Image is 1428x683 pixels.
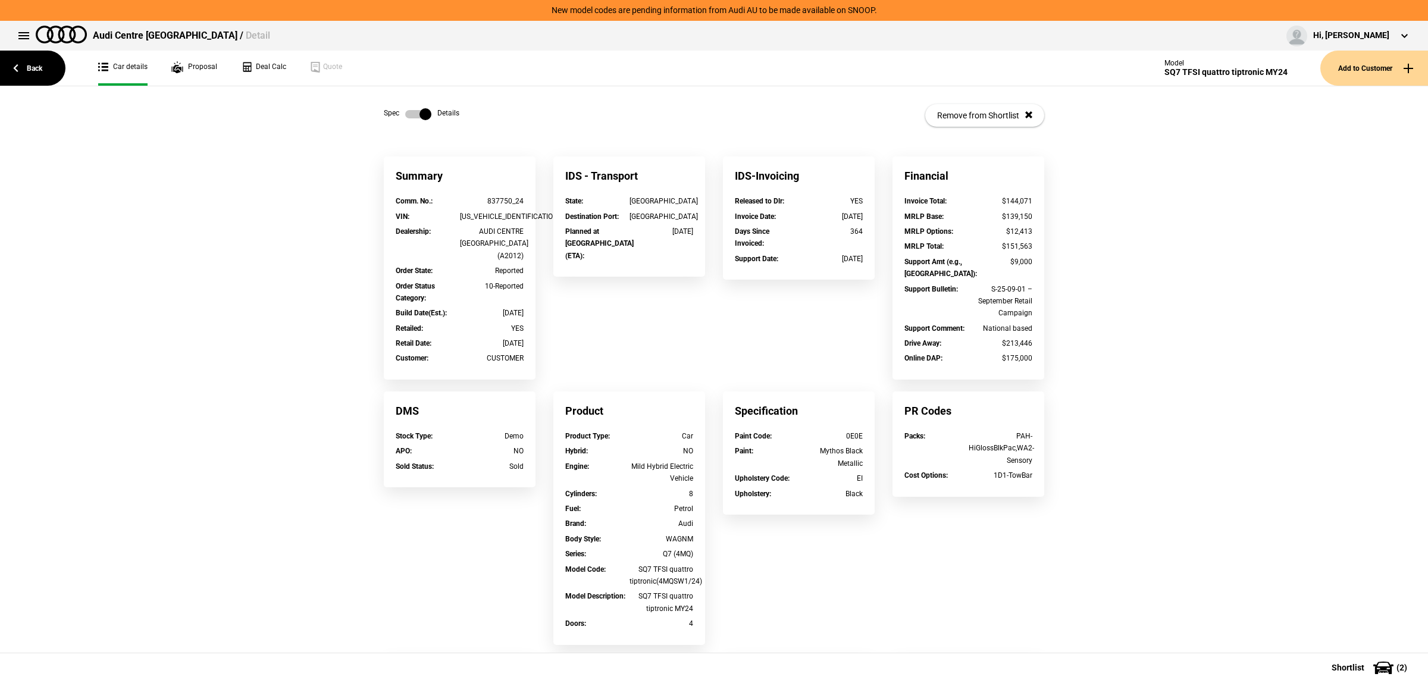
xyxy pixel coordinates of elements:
strong: Comm. No. : [396,197,433,205]
div: [DATE] [460,307,524,319]
div: [DATE] [460,337,524,349]
strong: State : [565,197,583,205]
strong: Retailed : [396,324,423,333]
strong: Stock Type : [396,432,433,440]
div: [DATE] [630,225,694,237]
div: Spec Details [384,108,459,120]
strong: Hybrid : [565,447,588,455]
a: Deal Calc [241,51,286,86]
div: 0E0E [799,430,863,442]
span: ( 2 ) [1396,663,1407,672]
div: Mythos Black Metallic [799,445,863,469]
span: Detail [246,30,270,41]
strong: Released to Dlr : [735,197,784,205]
div: IDS - Transport [553,156,705,195]
div: 4 [630,618,694,629]
div: Reported [460,265,524,277]
div: AUDI CENTRE [GEOGRAPHIC_DATA] (A2012) [460,225,524,262]
div: Petrol [630,503,694,515]
div: Financial [892,156,1044,195]
strong: MRLP Options : [904,227,953,236]
div: 10-Reported [460,280,524,292]
strong: Doors : [565,619,586,628]
strong: Invoice Total : [904,197,947,205]
div: NO [630,445,694,457]
div: $175,000 [969,352,1033,364]
div: WAGNM [630,533,694,545]
strong: Days Since Invoiced : [735,227,769,247]
div: Hi, [PERSON_NAME] [1313,30,1389,42]
strong: Dealership : [396,227,431,236]
div: IDS-Invoicing [723,156,875,195]
div: Summary [384,156,535,195]
span: Shortlist [1332,663,1364,672]
strong: Paint Code : [735,432,772,440]
a: Proposal [171,51,217,86]
div: PR Codes [892,391,1044,430]
strong: MRLP Base : [904,212,944,221]
strong: Online DAP : [904,354,942,362]
div: $12,413 [969,225,1033,237]
div: Mild Hybrid Electric Vehicle [630,460,694,485]
strong: Paint : [735,447,753,455]
strong: Product Type : [565,432,610,440]
div: Demo [460,430,524,442]
strong: Body Style : [565,535,601,543]
div: $151,563 [969,240,1033,252]
div: Sold [460,460,524,472]
strong: Model Description : [565,592,625,600]
strong: Retail Date : [396,339,431,347]
div: Black [799,488,863,500]
div: CUSTOMER [460,352,524,364]
strong: APO : [396,447,412,455]
div: Q7 (4MQ) [630,548,694,560]
div: [DATE] [799,253,863,265]
div: DMS [384,391,535,430]
strong: VIN : [396,212,409,221]
div: SQ7 TFSI quattro tiptronic MY24 [630,590,694,615]
div: [US_VEHICLE_IDENTIFICATION_NUMBER] [460,211,524,223]
div: [GEOGRAPHIC_DATA] [630,211,694,223]
strong: Series : [565,550,586,558]
strong: Packs : [904,432,925,440]
div: YES [799,195,863,207]
div: National based [969,322,1033,334]
strong: Upholstery Code : [735,474,790,483]
div: $9,000 [969,256,1033,268]
div: Specification [723,391,875,430]
strong: Support Amt (e.g., [GEOGRAPHIC_DATA]) : [904,258,977,278]
strong: Support Bulletin : [904,285,958,293]
strong: Engine : [565,462,589,471]
strong: Customer : [396,354,428,362]
strong: Upholstery : [735,490,771,498]
div: PAH-HiGlossBlkPac,WA2-Sensory [969,430,1033,466]
strong: Invoice Date : [735,212,776,221]
strong: Sold Status : [396,462,434,471]
strong: Destination Port : [565,212,619,221]
div: 1D1-TowBar [969,469,1033,481]
strong: Order Status Category : [396,282,435,302]
div: Audi Centre [GEOGRAPHIC_DATA] / [93,29,270,42]
div: [GEOGRAPHIC_DATA] [630,195,694,207]
div: $139,150 [969,211,1033,223]
strong: Order State : [396,267,433,275]
div: $213,446 [969,337,1033,349]
div: 8 [630,488,694,500]
button: Add to Customer [1320,51,1428,86]
strong: Model Code : [565,565,606,574]
div: Model [1164,59,1288,67]
div: Car [630,430,694,442]
div: 837750_24 [460,195,524,207]
a: Car details [98,51,148,86]
strong: Cost Options : [904,471,948,480]
strong: MRLP Total : [904,242,944,250]
strong: Support Date : [735,255,778,263]
button: Shortlist(2) [1314,653,1428,682]
div: SQ7 TFSI quattro tiptronic(4MQSW1/24) [630,563,694,588]
div: EI [799,472,863,484]
strong: Brand : [565,519,586,528]
div: Audi [630,518,694,530]
div: YES [460,322,524,334]
div: SQ7 TFSI quattro tiptronic MY24 [1164,67,1288,77]
div: $144,071 [969,195,1033,207]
